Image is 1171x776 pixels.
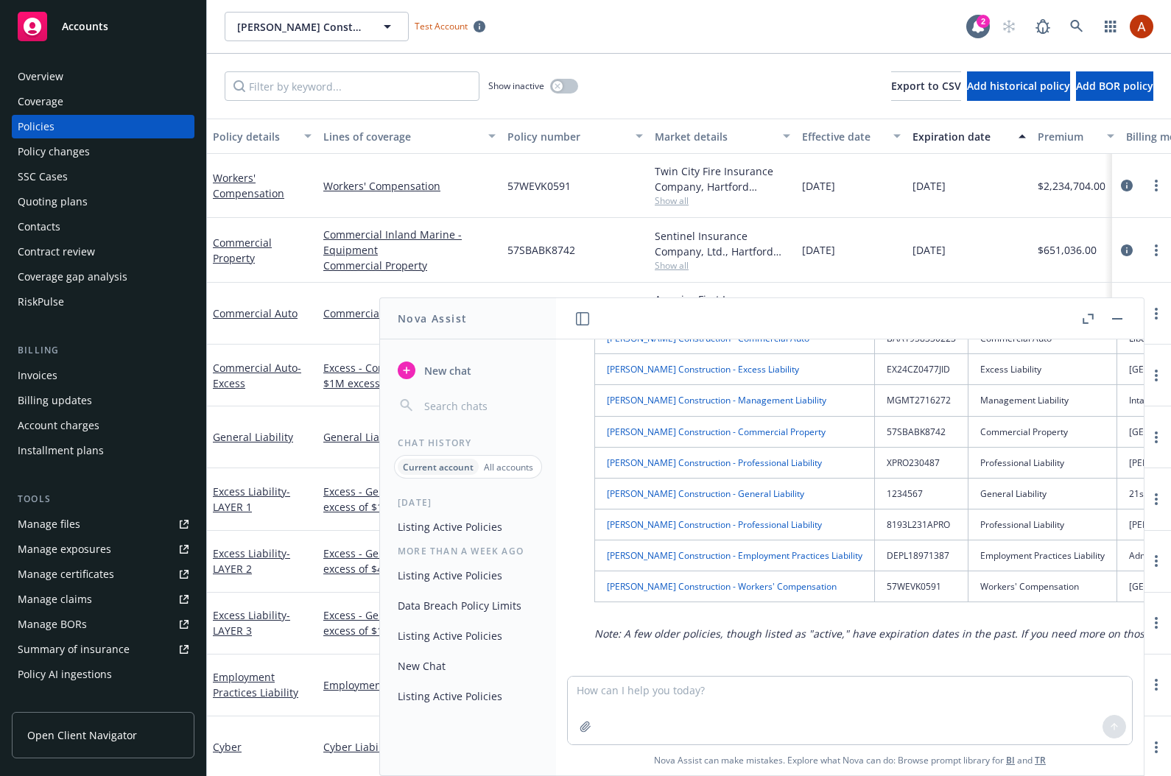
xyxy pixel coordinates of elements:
[392,624,544,648] button: Listing Active Policies
[655,129,774,144] div: Market details
[1147,738,1165,756] a: more
[12,165,194,188] a: SSC Cases
[398,311,467,326] h1: Nova Assist
[323,129,479,144] div: Lines of coverage
[12,562,194,586] a: Manage certificates
[323,607,496,638] a: Excess - General Liability $5M excess of $14M
[421,363,471,378] span: New chat
[323,429,496,445] a: General Liability
[1147,305,1165,322] a: more
[875,416,968,447] td: 57SBABK8742
[1147,676,1165,694] a: more
[213,361,301,390] a: Commercial Auto
[607,363,799,375] a: [PERSON_NAME] Construction - Excess Liability
[12,638,194,661] a: Summary of insurance
[18,290,64,314] div: RiskPulse
[1118,241,1136,259] a: circleInformation
[968,478,1117,509] td: General Liability
[12,537,194,561] a: Manage exposures
[12,492,194,507] div: Tools
[1147,241,1165,259] a: more
[1147,367,1165,384] a: more
[607,518,822,531] a: [PERSON_NAME] Construction - Professional Liability
[213,608,290,638] span: - LAYER 3
[1147,490,1165,508] a: more
[1006,754,1015,766] a: BI
[607,549,862,562] a: [PERSON_NAME] Construction - Employment Practices Liability
[225,71,479,101] input: Filter by keyword...
[1032,119,1120,154] button: Premium
[213,546,290,576] a: Excess Liability
[18,90,63,113] div: Coverage
[1038,129,1098,144] div: Premium
[213,430,293,444] a: General Liability
[409,18,491,34] span: Test Account
[12,265,194,289] a: Coverage gap analysis
[12,215,194,239] a: Contacts
[1035,754,1046,766] a: TR
[18,265,127,289] div: Coverage gap analysis
[12,613,194,636] a: Manage BORs
[323,258,496,273] a: Commercial Property
[317,119,502,154] button: Lines of coverage
[875,447,968,478] td: XPRO230487
[1028,12,1058,41] a: Report a Bug
[323,739,496,755] a: Cyber Liability
[12,140,194,163] a: Policy changes
[484,461,533,473] p: All accounts
[18,364,57,387] div: Invoices
[655,194,790,207] span: Show all
[12,65,194,88] a: Overview
[323,360,496,391] a: Excess - Commercial Auto Liability $1M excess of $1M
[802,178,835,194] span: [DATE]
[968,447,1117,478] td: Professional Liability
[213,484,290,514] span: - LAYER 1
[12,343,194,358] div: Billing
[213,670,298,699] a: Employment Practices Liability
[12,588,194,611] a: Manage claims
[1147,177,1165,194] a: more
[12,512,194,536] a: Manage files
[392,515,544,539] button: Listing Active Policies
[18,65,63,88] div: Overview
[12,240,194,264] a: Contract review
[323,227,496,258] a: Commercial Inland Marine - Equipment
[12,290,194,314] a: RiskPulse
[421,395,538,416] input: Search chats
[891,79,961,93] span: Export to CSV
[18,165,68,188] div: SSC Cases
[213,361,301,390] span: - Excess
[18,588,92,611] div: Manage claims
[912,129,1010,144] div: Expiration date
[213,546,290,576] span: - LAYER 2
[12,190,194,214] a: Quoting plans
[213,129,295,144] div: Policy details
[18,638,130,661] div: Summary of insurance
[403,461,474,473] p: Current account
[507,178,571,194] span: 57WEVK0591
[802,129,885,144] div: Effective date
[607,580,837,593] a: [PERSON_NAME] Construction - Workers' Compensation
[12,115,194,138] a: Policies
[977,15,990,28] div: 2
[12,90,194,113] a: Coverage
[392,563,544,588] button: Listing Active Policies
[1062,12,1091,41] a: Search
[12,439,194,462] a: Installment plans
[655,163,790,194] div: Twin City Fire Insurance Company, Hartford Insurance Group
[1130,15,1153,38] img: photo
[1147,552,1165,570] a: more
[796,119,907,154] button: Effective date
[380,496,556,509] div: [DATE]
[655,228,790,259] div: Sentinel Insurance Company, Ltd., Hartford Insurance Group
[1096,12,1125,41] a: Switch app
[213,484,290,514] a: Excess Liability
[912,178,946,194] span: [DATE]
[207,119,317,154] button: Policy details
[237,19,365,35] span: [PERSON_NAME] Construction
[225,12,409,41] button: [PERSON_NAME] Construction
[1038,242,1097,258] span: $651,036.00
[607,487,804,500] a: [PERSON_NAME] Construction - General Liability
[62,21,108,32] span: Accounts
[968,416,1117,447] td: Commercial Property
